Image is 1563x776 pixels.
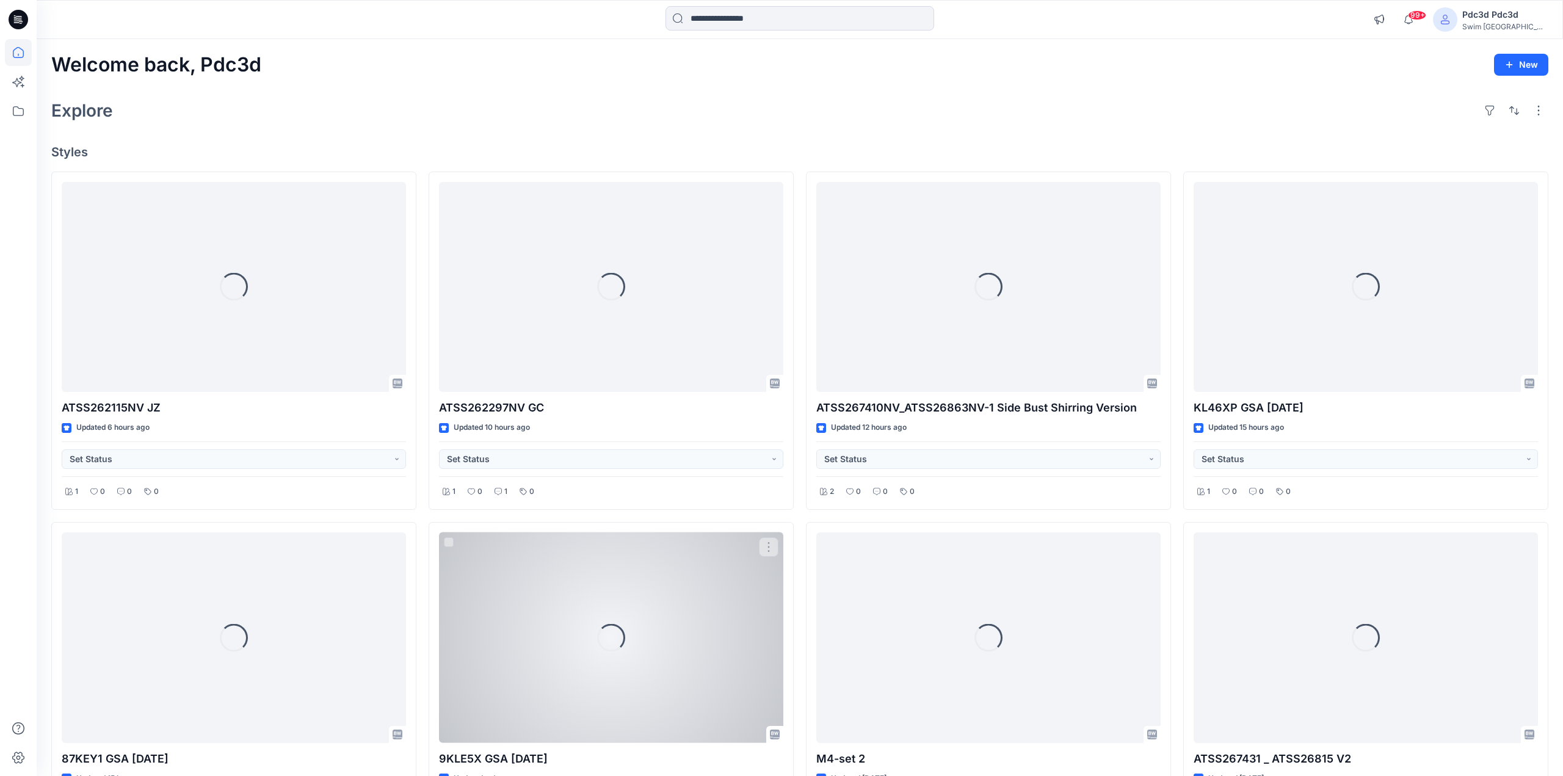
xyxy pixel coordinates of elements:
[830,485,834,498] p: 2
[1208,421,1284,434] p: Updated 15 hours ago
[51,54,261,76] h2: Welcome back, Pdc3d
[100,485,105,498] p: 0
[62,399,406,416] p: ATSS262115NV JZ
[1207,485,1210,498] p: 1
[1259,485,1264,498] p: 0
[454,421,530,434] p: Updated 10 hours ago
[816,750,1161,767] p: M4-set 2
[75,485,78,498] p: 1
[883,485,888,498] p: 0
[1194,399,1538,416] p: KL46XP GSA [DATE]
[51,145,1548,159] h4: Styles
[1462,7,1548,22] div: Pdc3d Pdc3d
[127,485,132,498] p: 0
[504,485,507,498] p: 1
[1440,15,1450,24] svg: avatar
[1286,485,1291,498] p: 0
[816,399,1161,416] p: ATSS267410NV_ATSS26863NV-1 Side Bust Shirring Version
[529,485,534,498] p: 0
[910,485,915,498] p: 0
[1408,10,1426,20] span: 99+
[831,421,907,434] p: Updated 12 hours ago
[1462,22,1548,31] div: Swim [GEOGRAPHIC_DATA]
[51,101,113,120] h2: Explore
[154,485,159,498] p: 0
[452,485,455,498] p: 1
[1494,54,1548,76] button: New
[856,485,861,498] p: 0
[62,750,406,767] p: 87KEY1 GSA [DATE]
[439,399,783,416] p: ATSS262297NV GC
[477,485,482,498] p: 0
[439,750,783,767] p: 9KLE5X GSA [DATE]
[1194,750,1538,767] p: ATSS267431 _ ATSS26815 V2
[76,421,150,434] p: Updated 6 hours ago
[1232,485,1237,498] p: 0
